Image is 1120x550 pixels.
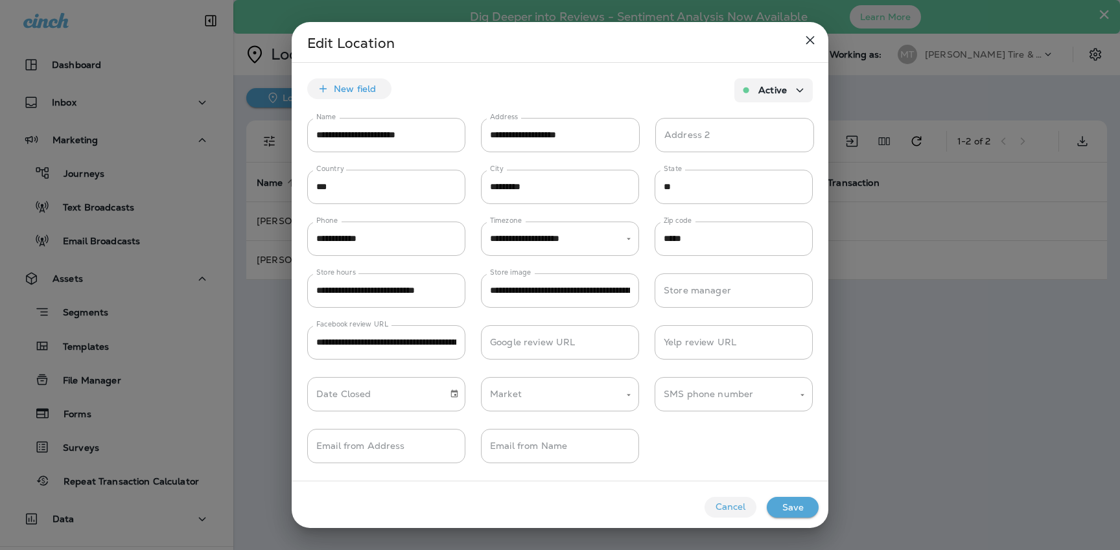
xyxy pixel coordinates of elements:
[758,85,787,95] p: Active
[292,22,828,62] h2: Edit Location
[445,384,464,404] button: Choose date
[705,497,756,518] button: Cancel
[664,164,682,174] label: State
[797,389,808,401] button: Open
[316,216,338,225] label: Phone
[490,216,522,225] label: Timezone
[797,27,823,53] button: close
[490,112,518,122] label: Address
[734,78,813,102] button: Active
[316,112,336,122] label: Name
[623,233,635,245] button: Open
[490,268,531,277] label: Store image
[316,268,356,277] label: Store hours
[490,164,504,174] label: City
[316,319,388,329] label: Facebook review URL
[767,497,819,518] button: Save
[307,78,391,99] button: New field
[623,389,635,401] button: Open
[316,164,344,174] label: Country
[664,216,692,225] label: Zip code
[334,84,376,94] p: New field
